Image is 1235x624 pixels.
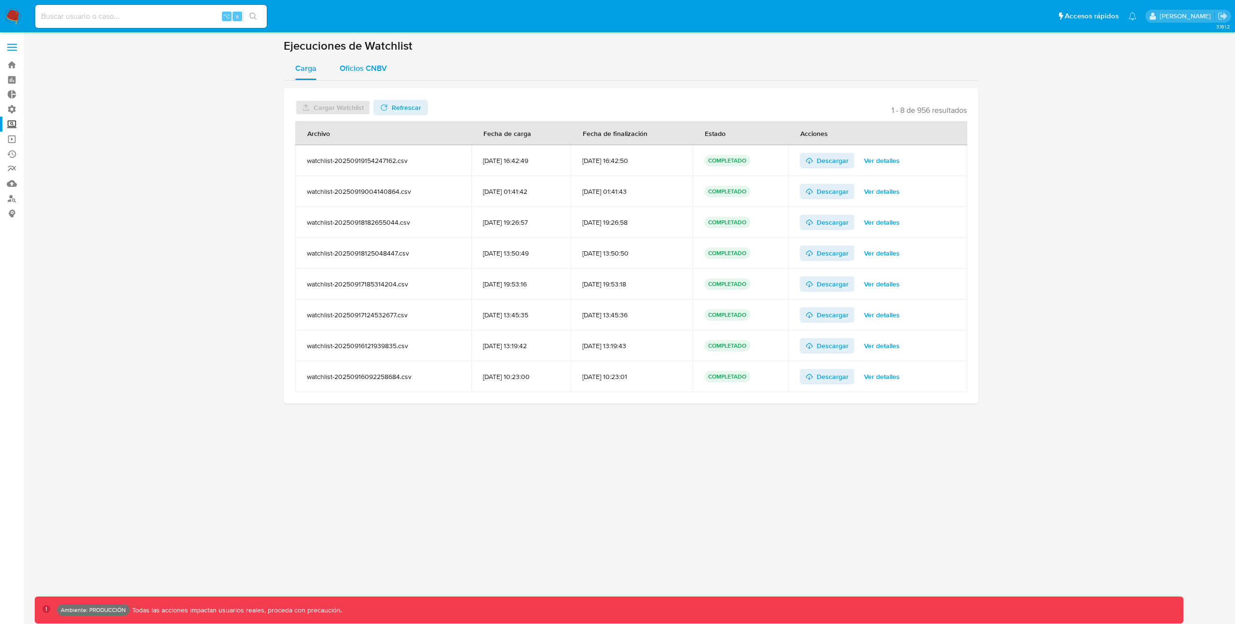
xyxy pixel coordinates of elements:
span: s [236,12,239,21]
a: Notificaciones [1128,12,1137,20]
p: Ambiente: PRODUCCIÓN [61,608,126,612]
span: Accesos rápidos [1065,11,1119,21]
a: Salir [1218,11,1228,21]
p: adrian.boissonnet@mercadolibre.com [1160,12,1214,21]
button: search-icon [243,10,263,23]
span: ⌥ [223,12,230,21]
input: Buscar usuario o caso... [35,10,267,23]
p: Todas las acciones impactan usuarios reales, proceda con precaución. [130,606,342,615]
